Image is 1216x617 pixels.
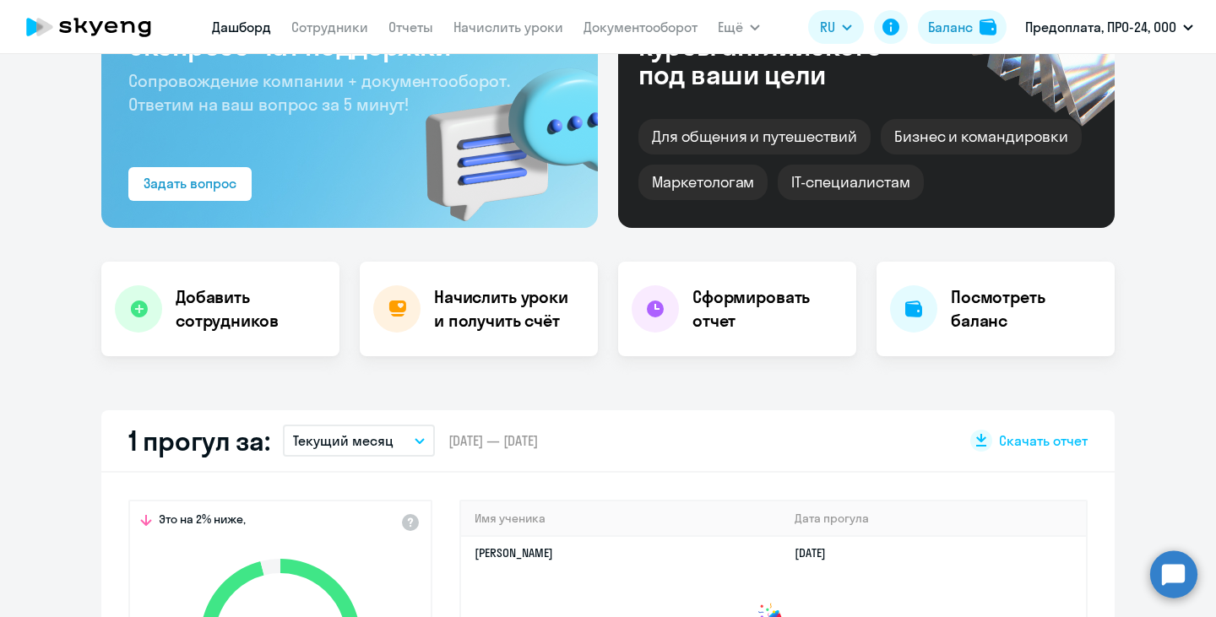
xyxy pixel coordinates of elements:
[820,17,835,37] span: RU
[638,165,768,200] div: Маркетологам
[1017,7,1202,47] button: Предоплата, ПРО-24, ООО
[291,19,368,35] a: Сотрудники
[718,10,760,44] button: Ещё
[453,19,563,35] a: Начислить уроки
[448,431,538,450] span: [DATE] — [DATE]
[584,19,698,35] a: Документооборот
[928,17,973,37] div: Баланс
[212,19,271,35] a: Дашборд
[781,501,1086,536] th: Дата прогула
[388,19,433,35] a: Отчеты
[951,285,1101,333] h4: Посмотреть баланс
[795,545,839,560] a: [DATE]
[1025,17,1176,37] p: Предоплата, ПРО-24, ООО
[283,425,435,457] button: Текущий месяц
[128,167,252,201] button: Задать вопрос
[638,31,927,89] div: Курсы английского под ваши цели
[144,173,236,193] div: Задать вопрос
[881,119,1082,154] div: Бизнес и командировки
[778,165,923,200] div: IT-специалистам
[475,545,553,560] a: [PERSON_NAME]
[918,10,1007,44] button: Балансbalance
[401,38,598,228] img: bg-img
[434,285,581,333] h4: Начислить уроки и получить счёт
[718,17,743,37] span: Ещё
[999,431,1088,450] span: Скачать отчет
[808,10,864,44] button: RU
[159,511,246,532] span: Это на 2% ниже,
[128,424,269,457] h2: 1 прогул за:
[128,70,510,115] span: Сопровождение компании + документооборот. Ответим на ваш вопрос за 5 минут!
[692,285,843,333] h4: Сформировать отчет
[980,19,996,35] img: balance
[638,119,871,154] div: Для общения и путешествий
[461,501,781,536] th: Имя ученика
[176,285,326,333] h4: Добавить сотрудников
[293,430,394,451] p: Текущий месяц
